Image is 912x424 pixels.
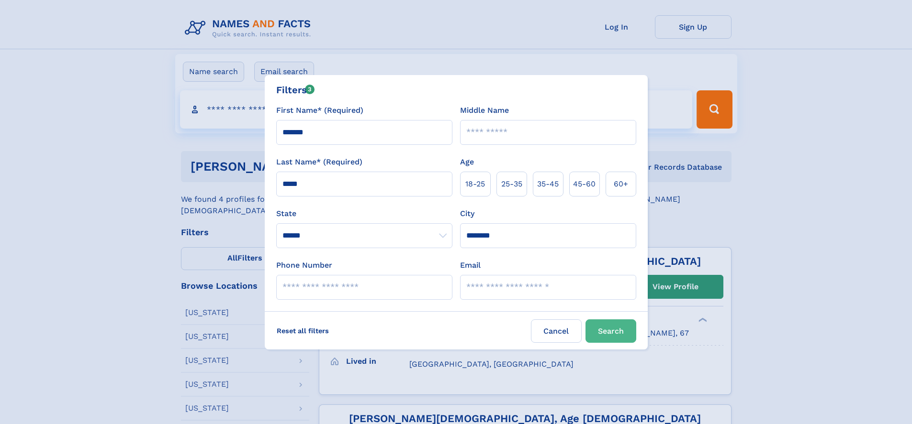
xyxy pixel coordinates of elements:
label: Cancel [531,319,582,343]
label: City [460,208,474,219]
span: 60+ [614,178,628,190]
span: 35‑45 [537,178,559,190]
span: 18‑25 [465,178,485,190]
label: Reset all filters [270,319,335,342]
span: 25‑35 [501,178,522,190]
div: Filters [276,83,315,97]
button: Search [585,319,636,343]
label: Email [460,260,481,271]
label: Middle Name [460,105,509,116]
label: State [276,208,452,219]
label: Last Name* (Required) [276,156,362,168]
label: Age [460,156,474,168]
label: First Name* (Required) [276,105,363,116]
label: Phone Number [276,260,332,271]
span: 45‑60 [573,178,596,190]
